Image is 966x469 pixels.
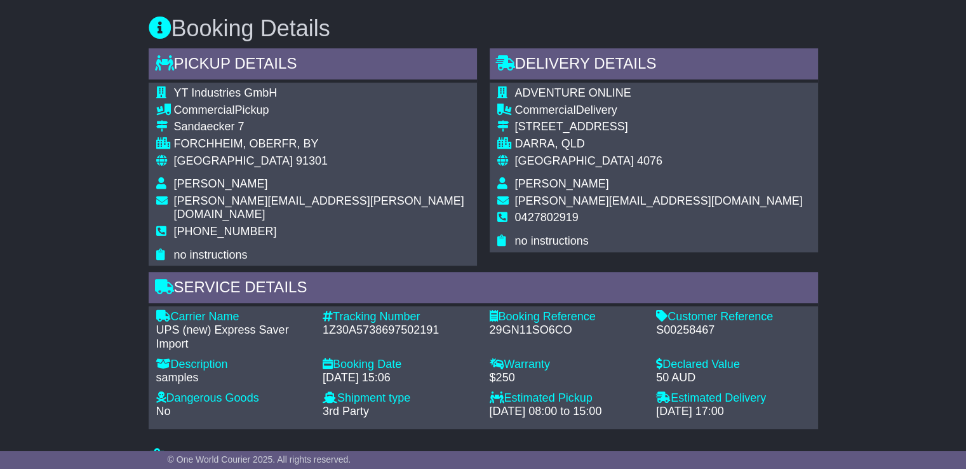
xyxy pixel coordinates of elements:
[323,358,477,372] div: Booking Date
[490,391,644,405] div: Estimated Pickup
[174,120,469,134] div: Sandaecker 7
[174,225,277,238] span: [PHONE_NUMBER]
[156,323,311,351] div: UPS (new) Express Saver Import
[515,137,803,151] div: DARRA, QLD
[149,48,477,83] div: Pickup Details
[174,194,464,221] span: [PERSON_NAME][EMAIL_ADDRESS][PERSON_NAME][DOMAIN_NAME]
[156,358,311,372] div: Description
[490,358,644,372] div: Warranty
[515,86,631,99] span: ADVENTURE ONLINE
[156,391,311,405] div: Dangerous Goods
[490,323,644,337] div: 29GN11SO6CO
[323,371,477,385] div: [DATE] 15:06
[656,391,810,405] div: Estimated Delivery
[515,154,634,167] span: [GEOGRAPHIC_DATA]
[323,391,477,405] div: Shipment type
[149,16,818,41] h3: Booking Details
[656,371,810,385] div: 50 AUD
[490,405,644,419] div: [DATE] 08:00 to 15:00
[490,371,644,385] div: $250
[156,405,171,418] span: No
[515,211,579,224] span: 0427802919
[323,405,369,418] span: 3rd Party
[637,154,662,167] span: 4076
[156,310,311,324] div: Carrier Name
[656,310,810,324] div: Customer Reference
[174,248,248,261] span: no instructions
[174,104,469,118] div: Pickup
[656,405,810,419] div: [DATE] 17:00
[515,177,609,190] span: [PERSON_NAME]
[515,104,803,118] div: Delivery
[149,272,818,306] div: Service Details
[174,137,469,151] div: FORCHHEIM, OBERFR, BY
[323,310,477,324] div: Tracking Number
[490,48,818,83] div: Delivery Details
[174,177,268,190] span: [PERSON_NAME]
[515,104,576,116] span: Commercial
[168,454,351,465] span: © One World Courier 2025. All rights reserved.
[515,120,803,134] div: [STREET_ADDRESS]
[656,358,810,372] div: Declared Value
[174,104,235,116] span: Commercial
[174,86,278,99] span: YT Industries GmbH
[323,323,477,337] div: 1Z30A5738697502191
[515,234,589,247] span: no instructions
[174,154,293,167] span: [GEOGRAPHIC_DATA]
[490,310,644,324] div: Booking Reference
[656,323,810,337] div: S00258467
[515,194,803,207] span: [PERSON_NAME][EMAIL_ADDRESS][DOMAIN_NAME]
[156,371,311,385] div: samples
[296,154,328,167] span: 91301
